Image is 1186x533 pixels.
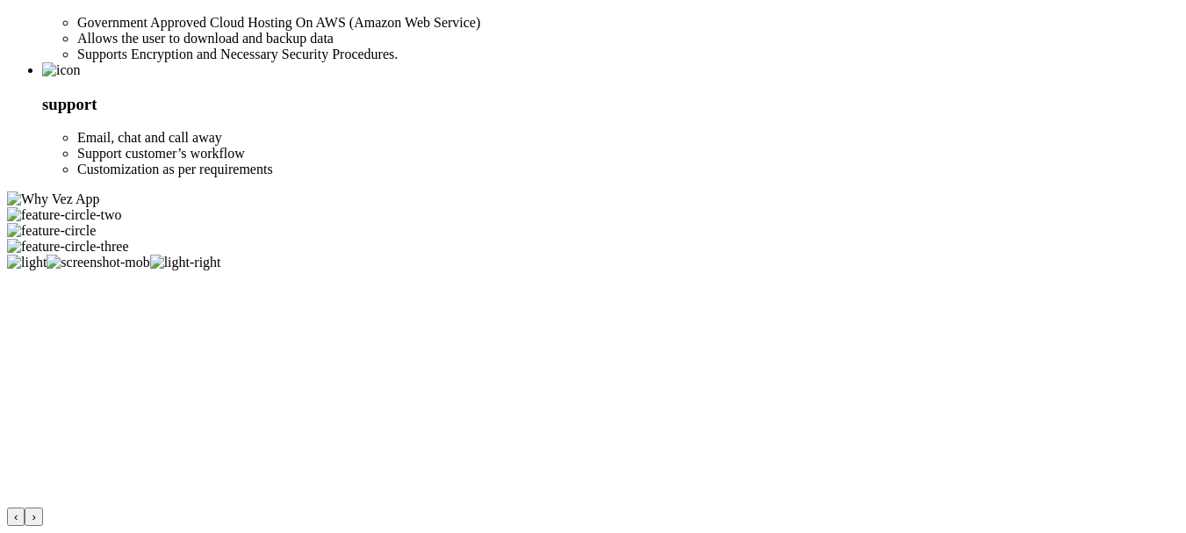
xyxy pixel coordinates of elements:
li: Email, chat and call away [77,130,1179,146]
img: Why Vez App [7,191,99,207]
img: feature-circle-three [7,239,129,255]
li: Supports Encryption and Necessary Security Procedures. [77,47,1179,62]
img: icon [42,62,81,78]
img: light-right [150,255,221,270]
img: feature-circle [7,223,96,239]
img: feature-circle-two [7,207,122,223]
h3: support [42,95,1179,114]
li: Allows the user to download and backup data [77,31,1179,47]
span: Previous [14,510,18,523]
img: light [7,255,47,270]
li: Support customer’s workflow [77,146,1179,162]
li: Customization as per requirements [77,162,1179,177]
span: Next [32,510,35,523]
li: Government Approved Cloud Hosting On AWS (Amazon Web Service) [77,15,1179,31]
img: screenshot-mob [47,255,149,270]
